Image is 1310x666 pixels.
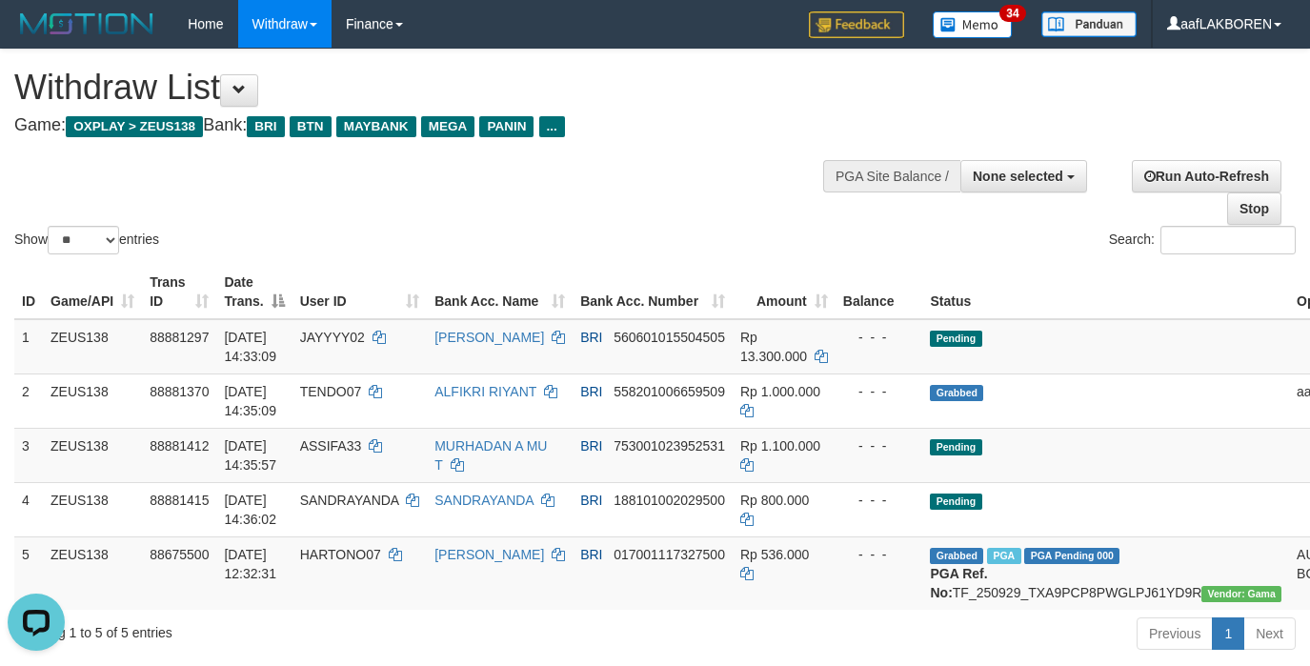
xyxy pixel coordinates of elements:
[843,545,916,564] div: - - -
[740,384,820,399] span: Rp 1.000.000
[960,160,1087,192] button: None selected
[614,438,725,454] span: Copy 753001023952531 to clipboard
[614,493,725,508] span: Copy 188101002029500 to clipboard
[224,330,276,364] span: [DATE] 14:33:09
[1160,226,1296,254] input: Search:
[573,265,733,319] th: Bank Acc. Number: activate to sort column ascending
[14,69,855,107] h1: Withdraw List
[43,428,142,482] td: ZEUS138
[300,493,399,508] span: SANDRAYANDA
[43,482,142,536] td: ZEUS138
[434,384,536,399] a: ALFIKRI RIYANT
[14,482,43,536] td: 4
[300,438,362,454] span: ASSIFA33
[300,384,362,399] span: TENDO07
[614,330,725,345] span: Copy 560601015504505 to clipboard
[150,384,209,399] span: 88881370
[14,373,43,428] td: 2
[14,428,43,482] td: 3
[740,438,820,454] span: Rp 1.100.000
[14,10,159,38] img: MOTION_logo.png
[1212,617,1244,650] a: 1
[930,439,981,455] span: Pending
[580,330,602,345] span: BRI
[224,493,276,527] span: [DATE] 14:36:02
[300,330,365,345] span: JAYYYY02
[14,616,532,642] div: Showing 1 to 5 of 5 entries
[973,169,1063,184] span: None selected
[216,265,292,319] th: Date Trans.: activate to sort column descending
[1227,192,1281,225] a: Stop
[740,493,809,508] span: Rp 800.000
[48,226,119,254] select: Showentries
[14,116,855,135] h4: Game: Bank:
[930,494,981,510] span: Pending
[224,547,276,581] span: [DATE] 12:32:31
[1041,11,1137,37] img: panduan.png
[809,11,904,38] img: Feedback.jpg
[580,438,602,454] span: BRI
[614,384,725,399] span: Copy 558201006659509 to clipboard
[580,547,602,562] span: BRI
[427,265,573,319] th: Bank Acc. Name: activate to sort column ascending
[614,547,725,562] span: Copy 017001117327500 to clipboard
[224,384,276,418] span: [DATE] 14:35:09
[66,116,203,137] span: OXPLAY > ZEUS138
[421,116,475,137] span: MEGA
[43,265,142,319] th: Game/API: activate to sort column ascending
[434,438,547,473] a: MURHADAN A MU T
[142,265,216,319] th: Trans ID: activate to sort column ascending
[1109,226,1296,254] label: Search:
[1024,548,1119,564] span: PGA Pending
[1243,617,1296,650] a: Next
[823,160,960,192] div: PGA Site Balance /
[300,547,381,562] span: HARTONO07
[843,328,916,347] div: - - -
[150,493,209,508] span: 88881415
[843,382,916,401] div: - - -
[434,547,544,562] a: [PERSON_NAME]
[922,265,1289,319] th: Status
[14,319,43,374] td: 1
[247,116,284,137] span: BRI
[43,373,142,428] td: ZEUS138
[292,265,428,319] th: User ID: activate to sort column ascending
[922,536,1289,610] td: TF_250929_TXA9PCP8PWGLPJ61YD9R
[14,226,159,254] label: Show entries
[479,116,534,137] span: PANIN
[843,491,916,510] div: - - -
[930,331,981,347] span: Pending
[150,330,209,345] span: 88881297
[1137,617,1213,650] a: Previous
[930,385,983,401] span: Grabbed
[987,548,1020,564] span: Marked by aaftrukkakada
[580,384,602,399] span: BRI
[336,116,416,137] span: MAYBANK
[930,548,983,564] span: Grabbed
[580,493,602,508] span: BRI
[150,547,209,562] span: 88675500
[836,265,923,319] th: Balance
[1132,160,1281,192] a: Run Auto-Refresh
[43,536,142,610] td: ZEUS138
[43,319,142,374] td: ZEUS138
[999,5,1025,22] span: 34
[740,330,807,364] span: Rp 13.300.000
[8,8,65,65] button: Open LiveChat chat widget
[740,547,809,562] span: Rp 536.000
[733,265,836,319] th: Amount: activate to sort column ascending
[14,265,43,319] th: ID
[539,116,565,137] span: ...
[933,11,1013,38] img: Button%20Memo.svg
[434,493,534,508] a: SANDRAYANDA
[843,436,916,455] div: - - -
[224,438,276,473] span: [DATE] 14:35:57
[930,566,987,600] b: PGA Ref. No:
[290,116,332,137] span: BTN
[1201,586,1281,602] span: Vendor URL: https://trx31.1velocity.biz
[150,438,209,454] span: 88881412
[434,330,544,345] a: [PERSON_NAME]
[14,536,43,610] td: 5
